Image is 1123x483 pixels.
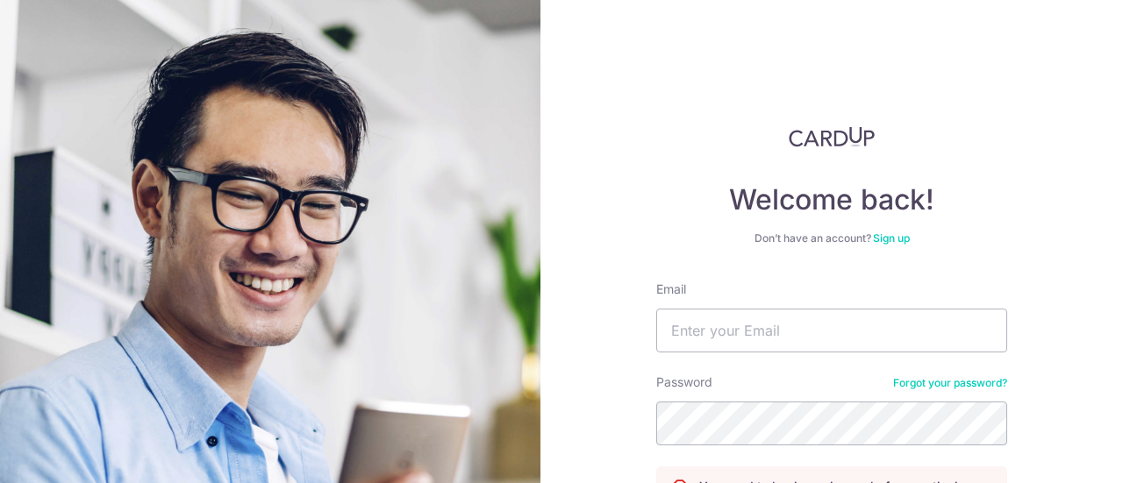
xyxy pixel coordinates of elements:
[789,126,875,147] img: CardUp Logo
[656,281,686,298] label: Email
[656,231,1007,245] div: Don’t have an account?
[656,309,1007,352] input: Enter your Email
[873,231,910,245] a: Sign up
[656,373,712,391] label: Password
[656,182,1007,217] h4: Welcome back!
[893,376,1007,390] a: Forgot your password?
